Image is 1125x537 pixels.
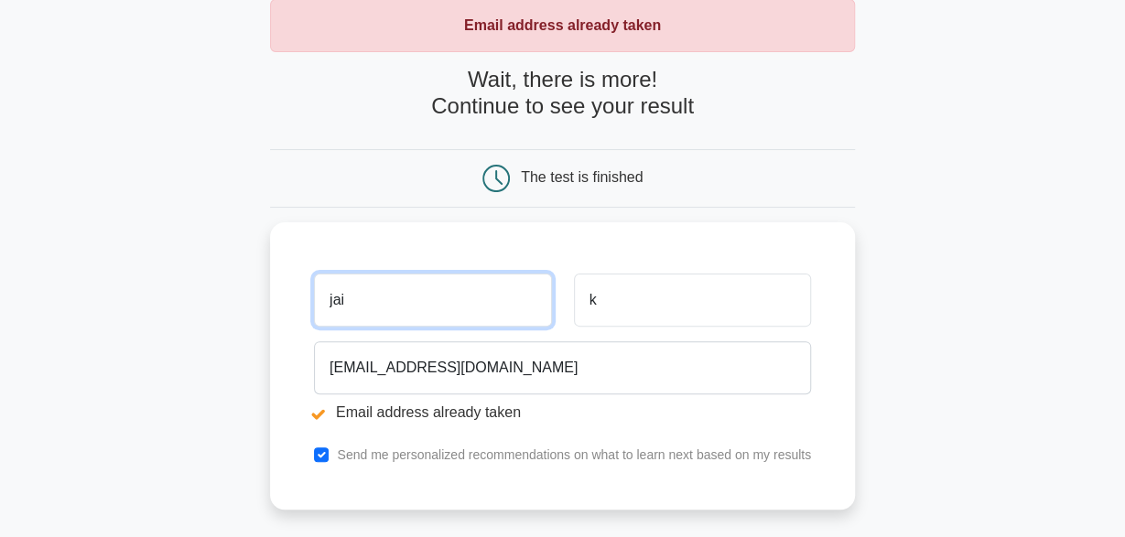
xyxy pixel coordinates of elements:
[314,341,811,394] input: Email
[574,274,811,327] input: Last name
[270,67,855,120] h4: Wait, there is more! Continue to see your result
[521,169,643,185] div: The test is finished
[337,447,811,462] label: Send me personalized recommendations on what to learn next based on my results
[314,274,551,327] input: First name
[314,402,811,424] li: Email address already taken
[464,17,661,33] strong: Email address already taken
